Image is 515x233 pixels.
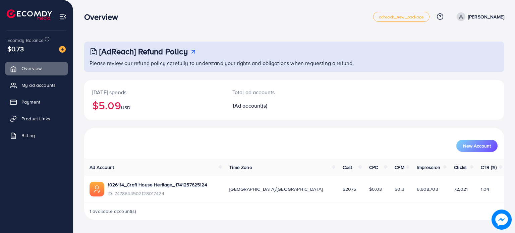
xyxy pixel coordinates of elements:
a: Billing [5,129,68,142]
span: Product Links [21,115,50,122]
span: 1 available account(s) [90,208,136,215]
span: $0.03 [369,186,382,192]
img: ic-ads-acc.e4c84228.svg [90,182,104,196]
img: image [59,46,66,53]
span: New Account [463,143,491,148]
span: Billing [21,132,35,139]
p: [PERSON_NAME] [468,13,504,21]
h3: [AdReach] Refund Policy [99,47,188,56]
span: $2075 [343,186,356,192]
span: Ad account(s) [234,102,267,109]
span: $0.3 [395,186,404,192]
a: My ad accounts [5,78,68,92]
span: My ad accounts [21,82,56,89]
span: USD [121,104,130,111]
img: image [492,210,512,230]
span: Time Zone [229,164,252,171]
span: 72,021 [454,186,468,192]
span: adreach_new_package [379,15,424,19]
p: Total ad accounts [232,88,321,96]
span: Cost [343,164,352,171]
h2: 1 [232,103,321,109]
span: $0.73 [7,44,24,54]
span: Clicks [454,164,467,171]
span: [GEOGRAPHIC_DATA]/[GEOGRAPHIC_DATA] [229,186,323,192]
a: Payment [5,95,68,109]
img: menu [59,13,67,20]
h2: $5.09 [92,99,216,112]
span: Ad Account [90,164,114,171]
span: 1.04 [481,186,490,192]
h3: Overview [84,12,123,22]
a: adreach_new_package [373,12,430,22]
a: [PERSON_NAME] [454,12,504,21]
span: CTR (%) [481,164,497,171]
a: Product Links [5,112,68,125]
p: [DATE] spends [92,88,216,96]
a: Overview [5,62,68,75]
span: 6,908,703 [417,186,438,192]
span: CPM [395,164,404,171]
button: New Account [456,140,498,152]
p: Please review our refund policy carefully to understand your rights and obligations when requesti... [90,59,500,67]
span: Overview [21,65,42,72]
span: Impression [417,164,440,171]
span: ID: 7478644502128017424 [108,190,207,197]
a: 1026114_Craft House Heritage_1741257625124 [108,181,207,188]
span: Ecomdy Balance [7,37,44,44]
span: CPC [369,164,378,171]
img: logo [7,9,52,20]
span: Payment [21,99,40,105]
